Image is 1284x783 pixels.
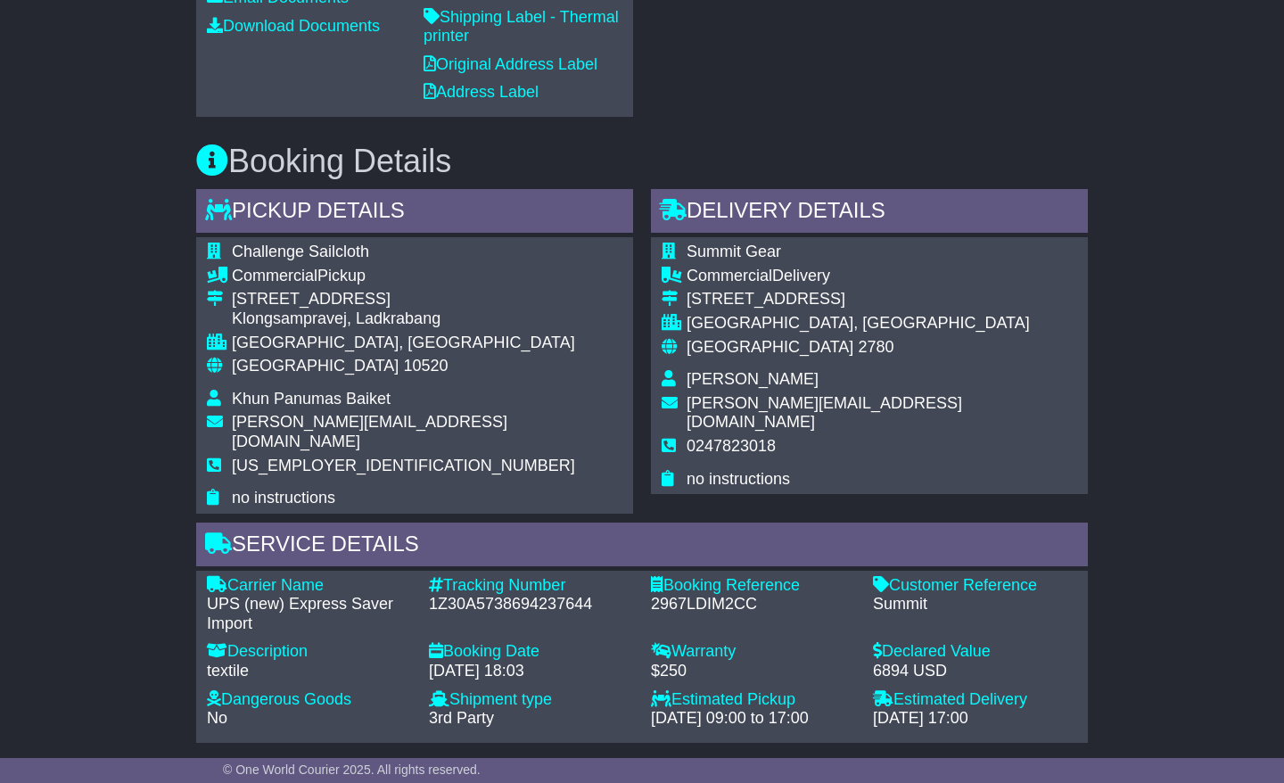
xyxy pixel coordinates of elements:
[651,662,855,681] div: $250
[232,457,575,474] span: [US_EMPLOYER_IDENTIFICATION_NUMBER]
[424,83,539,101] a: Address Label
[232,267,317,284] span: Commercial
[232,290,622,309] div: [STREET_ADDRESS]
[429,642,633,662] div: Booking Date
[232,489,335,507] span: no instructions
[687,290,1077,309] div: [STREET_ADDRESS]
[651,709,855,729] div: [DATE] 09:00 to 17:00
[687,267,772,284] span: Commercial
[196,523,1088,571] div: Service Details
[232,267,622,286] div: Pickup
[873,642,1077,662] div: Declared Value
[687,394,962,432] span: [PERSON_NAME][EMAIL_ADDRESS][DOMAIN_NAME]
[873,690,1077,710] div: Estimated Delivery
[429,709,494,727] span: 3rd Party
[424,8,619,45] a: Shipping Label - Thermal printer
[651,576,855,596] div: Booking Reference
[429,595,633,614] div: 1Z30A5738694237644
[873,662,1077,681] div: 6894 USD
[207,709,227,727] span: No
[207,595,411,633] div: UPS (new) Express Saver Import
[232,390,391,408] span: Khun Panumas Baiket
[429,662,633,681] div: [DATE] 18:03
[687,370,819,388] span: [PERSON_NAME]
[873,576,1077,596] div: Customer Reference
[687,267,1077,286] div: Delivery
[687,470,790,488] span: no instructions
[196,189,633,237] div: Pickup Details
[687,437,776,455] span: 0247823018
[403,357,448,375] span: 10520
[651,189,1088,237] div: Delivery Details
[232,357,399,375] span: [GEOGRAPHIC_DATA]
[687,314,1077,334] div: [GEOGRAPHIC_DATA], [GEOGRAPHIC_DATA]
[207,662,411,681] div: textile
[207,690,411,710] div: Dangerous Goods
[651,690,855,710] div: Estimated Pickup
[424,55,597,73] a: Original Address Label
[232,243,369,260] span: Challenge Sailcloth
[207,576,411,596] div: Carrier Name
[232,334,622,353] div: [GEOGRAPHIC_DATA], [GEOGRAPHIC_DATA]
[873,595,1077,614] div: Summit
[223,762,481,777] span: © One World Courier 2025. All rights reserved.
[232,413,507,450] span: [PERSON_NAME][EMAIL_ADDRESS][DOMAIN_NAME]
[687,243,781,260] span: Summit Gear
[651,642,855,662] div: Warranty
[858,338,893,356] span: 2780
[429,690,633,710] div: Shipment type
[651,595,855,614] div: 2967LDIM2CC
[232,309,622,329] div: Klongsampravej, Ladkrabang
[687,338,853,356] span: [GEOGRAPHIC_DATA]
[207,17,380,35] a: Download Documents
[207,642,411,662] div: Description
[429,576,633,596] div: Tracking Number
[196,144,1088,179] h3: Booking Details
[873,709,1077,729] div: [DATE] 17:00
